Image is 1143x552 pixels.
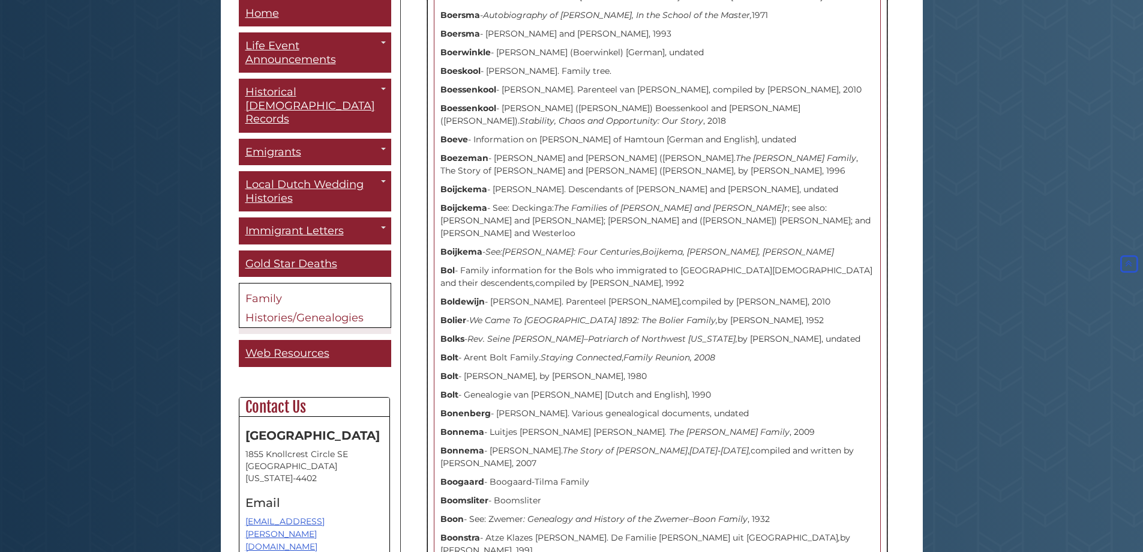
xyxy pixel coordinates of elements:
i: Stability, Chaos and Opportunity: Our Story [520,115,703,126]
a: Immigrant Letters [239,218,391,245]
a: Local Dutch Wedding Histories [239,172,391,212]
i: Autobiography of [PERSON_NAME], In the School of the Master, [483,10,752,20]
i: , [680,296,682,307]
address: 1855 Knollcrest Circle SE [GEOGRAPHIC_DATA][US_STATE]-4402 [245,448,383,484]
span: Local Dutch Wedding Histories [245,178,364,205]
strong: Boezeman [440,153,488,163]
a: Gold Star Deaths [239,250,391,278]
a: Historical [DEMOGRAPHIC_DATA] Records [239,79,391,133]
strong: Bolt [440,371,458,381]
a: Back to Top [1118,259,1140,270]
p: - See: Deckinga: r; see also: [PERSON_NAME] and [PERSON_NAME]; [PERSON_NAME] and ([PERSON_NAME]) ... [440,202,874,240]
strong: Bol [440,265,455,276]
i: Rev. Seine [PERSON_NAME]–Patriarch of Northwest [US_STATE], [467,333,737,344]
i: The Story of [PERSON_NAME] [563,445,688,456]
strong: Boijckema [440,202,487,213]
i: . The [PERSON_NAME] Family [665,426,790,437]
strong: Bolt [440,352,458,363]
strong: Boogaard [440,476,484,487]
a: [EMAIL_ADDRESS][PERSON_NAME][DOMAIN_NAME] [245,516,325,552]
i: The [PERSON_NAME] Family [736,153,856,163]
a: Web Resources [239,341,391,368]
span: Web Resources [245,347,329,360]
span: Home [245,7,279,20]
i: : Genealogy and History of the Zwemer–Boon Family [523,514,748,524]
p: - Information on [PERSON_NAME] of Hamtoun [German and English], undated [440,133,874,146]
strong: Boldewijn [440,296,485,307]
strong: Boerwinkle [440,47,491,58]
p: - Boogaard-Tilma Family [440,476,874,488]
span: Immigrant Letters [245,225,344,238]
span: Historical [DEMOGRAPHIC_DATA] Records [245,86,375,126]
p: - [PERSON_NAME]. Family tree. [440,65,874,77]
p: - Genealogie van [PERSON_NAME] [Dutch and English], 1990 [440,389,874,401]
p: - by [PERSON_NAME], 1952 [440,314,874,327]
a: Life Event Announcements [239,33,391,73]
span: Family Histories/Genealogies [245,293,364,325]
span: Life Event Announcements [245,40,336,67]
strong: Boessenkool [440,103,496,114]
p: - , [440,246,874,258]
p: - See: Zwemer , 1932 [440,513,874,526]
p: - [PERSON_NAME]. Parenteel van [PERSON_NAME], compiled by [PERSON_NAME], 2010 [440,83,874,96]
strong: Bolier [440,315,466,326]
strong: Boon [440,514,464,524]
strong: Bolks [440,333,464,344]
strong: Boijkema [440,246,482,257]
i: [DATE]-[DATE], [689,445,751,456]
p: - [PERSON_NAME]. Descendants of [PERSON_NAME] and [PERSON_NAME], undated [440,183,874,196]
p: - [PERSON_NAME]. Various genealogical documents, undated [440,407,874,420]
p: - [PERSON_NAME], by [PERSON_NAME], 1980 [440,370,874,383]
a: Family Histories/Genealogies [239,284,391,329]
p: - Arent Bolt Family. , [440,351,874,364]
strong: Boijckema [440,184,487,195]
i: Boijkema, [PERSON_NAME], [PERSON_NAME] [642,246,834,257]
strong: Boeve [440,134,468,145]
h2: Contact Us [239,398,389,417]
p: - [PERSON_NAME]. , compiled and written by [PERSON_NAME], 2007 [440,444,874,470]
p: - [PERSON_NAME] (Boerwinkel) [German], undated [440,46,874,59]
h4: Email [245,496,383,509]
i: [PERSON_NAME]: Four Centuries [502,246,640,257]
p: - Luitjes [PERSON_NAME] [PERSON_NAME] , 2009 [440,426,874,438]
p: - [PERSON_NAME] ([PERSON_NAME]) Boessenkool and [PERSON_NAME] ([PERSON_NAME]). , 2018 [440,102,874,127]
strong: Boeskool [440,65,481,76]
p: - [PERSON_NAME] and [PERSON_NAME] ([PERSON_NAME]. , The Story of [PERSON_NAME] and [PERSON_NAME] ... [440,152,874,177]
i: , [838,532,840,543]
strong: Boessenkool [440,84,496,95]
strong: Boomsliter [440,495,488,506]
strong: Boonstra [440,532,480,543]
strong: Bonnema [440,445,484,456]
strong: Boersma [440,28,480,39]
strong: Bolt [440,389,458,400]
span: Emigrants [245,145,301,159]
i: Family Reunion, 2008 [623,352,715,363]
p: - [PERSON_NAME]. Parenteel [PERSON_NAME] compiled by [PERSON_NAME], 2010 [440,296,874,308]
i: See: [485,246,502,257]
i: , [533,278,535,288]
strong: Bonenberg [440,408,491,419]
strong: [GEOGRAPHIC_DATA] [245,428,380,443]
p: - by [PERSON_NAME], undated [440,333,874,345]
p: - Boomsliter [440,494,874,507]
strong: Bonnema [440,426,484,437]
i: Staying Connected [541,352,622,363]
i: The Families of [PERSON_NAME] and [PERSON_NAME] [554,202,784,213]
span: Gold Star Deaths [245,257,337,270]
a: Emigrants [239,139,391,166]
i: We Came To [GEOGRAPHIC_DATA] 1892: The Bolier Family, [469,315,718,326]
p: - [PERSON_NAME] and [PERSON_NAME], 1993 [440,28,874,40]
p: - Family information for the Bols who immigrated to [GEOGRAPHIC_DATA][DEMOGRAPHIC_DATA] and their... [440,264,874,290]
strong: Boersma [440,10,480,20]
p: - 1971 [440,9,874,22]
